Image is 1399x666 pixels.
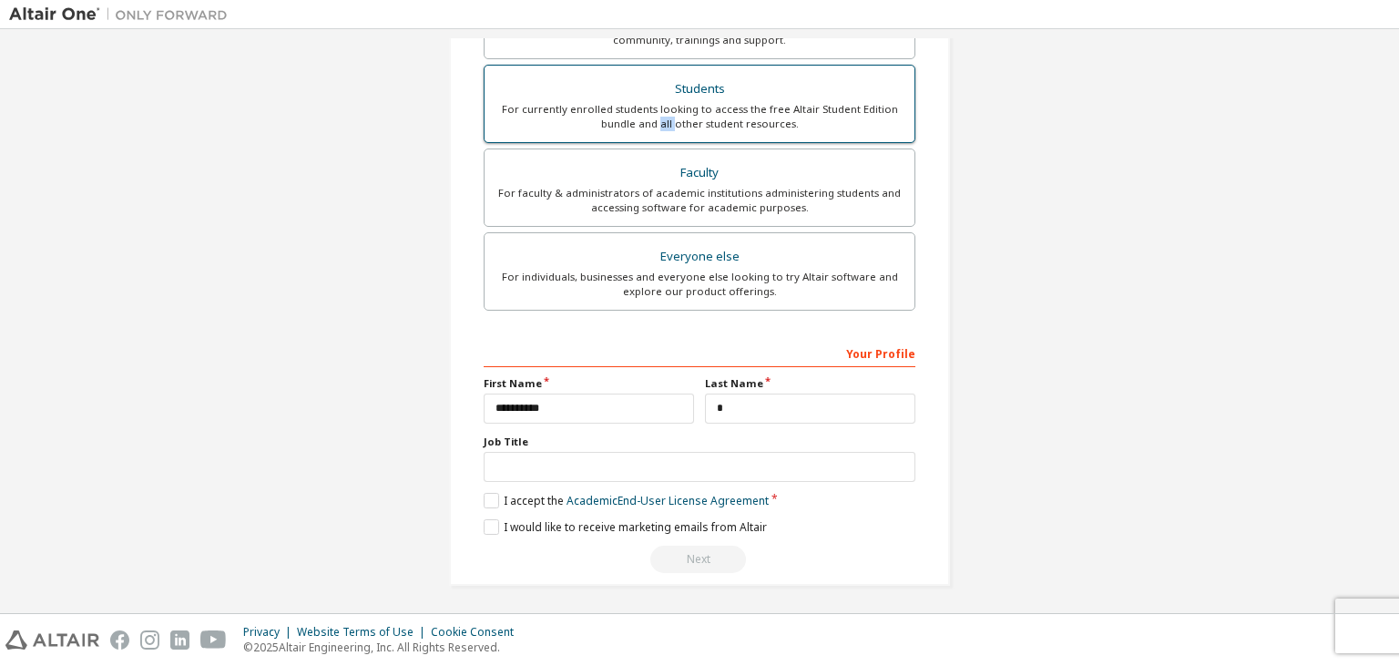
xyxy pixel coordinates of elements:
[484,435,915,449] label: Job Title
[495,270,904,299] div: For individuals, businesses and everyone else looking to try Altair software and explore our prod...
[484,519,767,535] label: I would like to receive marketing emails from Altair
[5,630,99,650] img: altair_logo.svg
[495,160,904,186] div: Faculty
[495,186,904,215] div: For faculty & administrators of academic institutions administering students and accessing softwa...
[705,376,915,391] label: Last Name
[484,376,694,391] label: First Name
[243,640,525,655] p: © 2025 Altair Engineering, Inc. All Rights Reserved.
[110,630,129,650] img: facebook.svg
[567,493,769,508] a: Academic End-User License Agreement
[297,625,431,640] div: Website Terms of Use
[140,630,159,650] img: instagram.svg
[484,493,769,508] label: I accept the
[484,546,915,573] div: Read and acccept EULA to continue
[200,630,227,650] img: youtube.svg
[431,625,525,640] div: Cookie Consent
[495,244,904,270] div: Everyone else
[243,625,297,640] div: Privacy
[495,77,904,102] div: Students
[170,630,189,650] img: linkedin.svg
[9,5,237,24] img: Altair One
[495,102,904,131] div: For currently enrolled students looking to access the free Altair Student Edition bundle and all ...
[484,338,915,367] div: Your Profile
